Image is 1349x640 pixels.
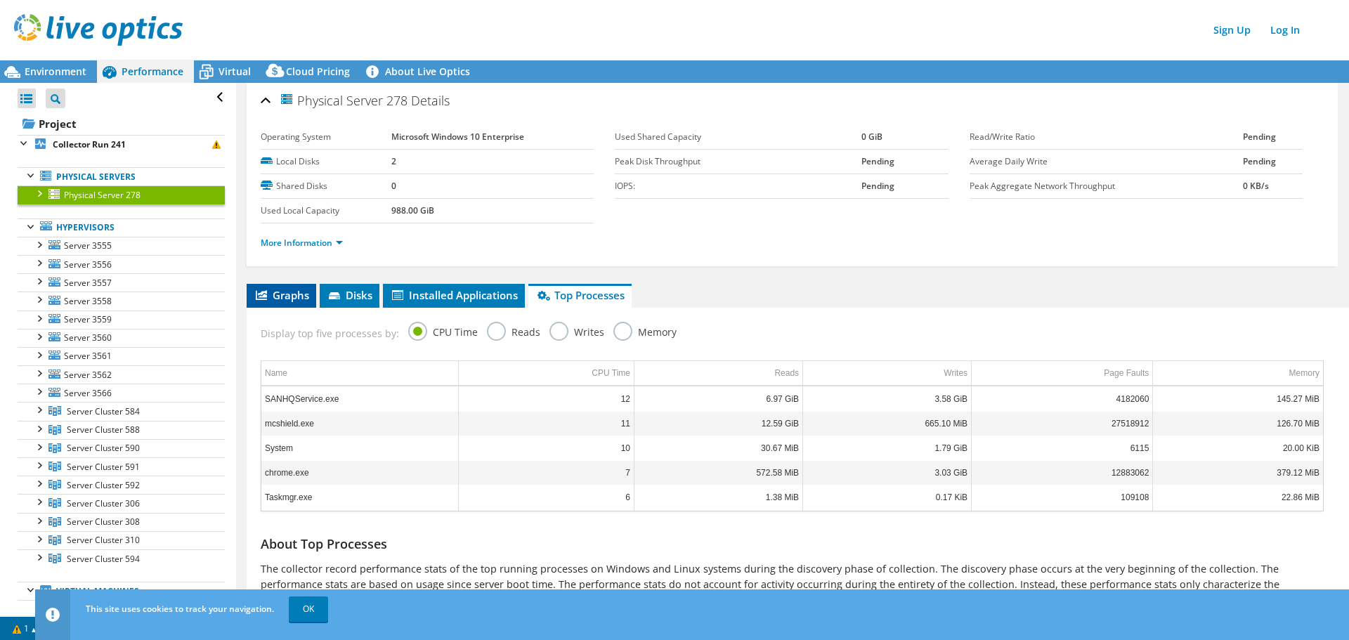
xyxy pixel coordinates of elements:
[613,322,677,339] label: Memory
[615,155,861,169] label: Peak Disk Throughput
[261,412,458,436] td: Column Name, Value mcshield.exe
[67,424,140,436] span: Server Cluster 588
[67,442,140,454] span: Server Cluster 590
[634,436,803,461] td: Column Reads, Value 30.67 MiB
[53,138,126,150] b: Collector Run 241
[391,204,434,216] b: 988.00 GiB
[1153,361,1323,386] td: Memory Column
[18,329,225,347] a: Server 3560
[64,189,141,201] span: Physical Server 278
[3,620,46,637] a: 1
[18,549,225,568] a: Server Cluster 594
[1153,485,1323,510] td: Column Memory, Value 22.86 MiB
[408,322,478,339] label: CPU Time
[458,485,634,510] td: Column CPU Time, Value 6
[972,461,1153,485] td: Column Page Faults, Value 12883062
[18,600,225,618] a: Virtual Machine 831
[261,326,399,341] span: Display top five processes by:
[64,277,112,289] span: Server 3557
[458,461,634,485] td: Column CPU Time, Value 7
[261,561,1324,608] p: The collector record performance stats of the top running processes on Windows and Linux systems ...
[64,295,112,307] span: Server 3558
[972,361,1153,386] td: Page Faults Column
[18,402,225,420] a: Server Cluster 584
[861,180,894,192] b: Pending
[261,361,458,386] td: Name Column
[18,273,225,292] a: Server 3557
[634,485,803,510] td: Column Reads, Value 1.38 MiB
[803,412,972,436] td: Column Writes, Value 665.10 MiB
[1263,20,1307,40] a: Log In
[261,387,458,412] td: Column Name, Value SANHQService.exe
[64,387,112,399] span: Server 3566
[67,405,140,417] span: Server Cluster 584
[14,14,183,46] img: live_optics_svg.svg
[487,322,540,339] label: Reads
[634,461,803,485] td: Column Reads, Value 572.58 MiB
[634,361,803,386] td: Reads Column
[458,412,634,436] td: Column CPU Time, Value 11
[458,387,634,412] td: Column CPU Time, Value 12
[1243,155,1276,167] b: Pending
[592,365,630,381] div: CPU Time
[18,255,225,273] a: Server 3556
[122,65,183,78] span: Performance
[279,92,408,108] span: Physical Server 278
[458,361,634,386] td: CPU Time Column
[18,185,225,204] a: Physical Server 278
[18,513,225,531] a: Server Cluster 308
[18,292,225,310] a: Server 3558
[1153,412,1323,436] td: Column Memory, Value 126.70 MiB
[972,387,1153,412] td: Column Page Faults, Value 4182060
[803,485,972,510] td: Column Writes, Value 0.17 KiB
[219,65,251,78] span: Virtual
[861,131,882,143] b: 0 GiB
[803,461,972,485] td: Column Writes, Value 3.03 GiB
[18,384,225,402] a: Server 3566
[970,130,1244,144] label: Read/Write Ratio
[1243,131,1276,143] b: Pending
[327,288,372,302] span: Disks
[1243,180,1269,192] b: 0 KB/s
[64,350,112,362] span: Server 3561
[261,461,458,485] td: Column Name, Value chrome.exe
[18,135,225,153] a: Collector Run 241
[67,553,140,565] span: Server Cluster 594
[289,596,328,622] a: OK
[970,155,1244,169] label: Average Daily Write
[411,92,450,109] span: Details
[774,365,799,381] div: Reads
[391,180,396,192] b: 0
[803,387,972,412] td: Column Writes, Value 3.58 GiB
[261,436,458,461] td: Column Name, Value System
[18,582,225,600] a: Virtual Machines
[615,179,861,193] label: IOPS:
[391,155,396,167] b: 2
[18,347,225,365] a: Server 3561
[64,313,112,325] span: Server 3559
[18,365,225,384] a: Server 3562
[1153,436,1323,461] td: Column Memory, Value 20.00 KiB
[86,603,274,615] span: This site uses cookies to track your navigation.
[25,65,86,78] span: Environment
[535,288,625,302] span: Top Processes
[1104,365,1149,381] div: Page Faults
[64,369,112,381] span: Server 3562
[1153,387,1323,412] td: Column Memory, Value 145.27 MiB
[972,485,1153,510] td: Column Page Faults, Value 109108
[390,288,518,302] span: Installed Applications
[67,516,140,528] span: Server Cluster 308
[67,479,140,491] span: Server Cluster 592
[18,421,225,439] a: Server Cluster 588
[549,322,604,339] label: Writes
[254,288,309,302] span: Graphs
[64,332,112,344] span: Server 3560
[1206,20,1258,40] a: Sign Up
[18,218,225,237] a: Hypervisors
[67,497,140,509] span: Server Cluster 306
[261,130,391,144] label: Operating System
[18,112,225,135] a: Project
[64,240,112,252] span: Server 3555
[861,155,894,167] b: Pending
[634,412,803,436] td: Column Reads, Value 12.59 GiB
